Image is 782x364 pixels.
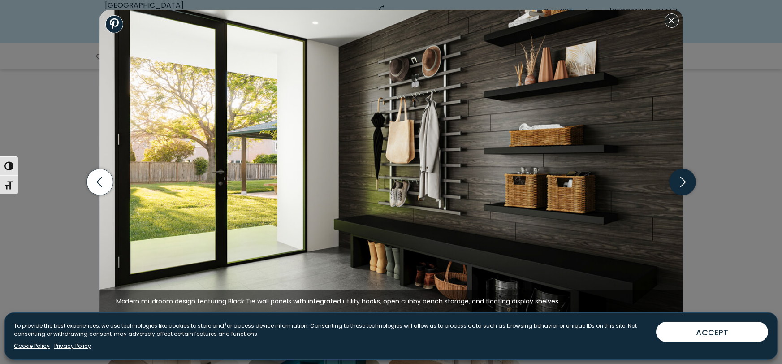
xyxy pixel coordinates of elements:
[656,322,768,342] button: ACCEPT
[54,342,91,350] a: Privacy Policy
[100,10,683,312] img: Modern mudroom with a black bench, black wood-paneled wall, and minimalist metal peg system for c...
[14,342,50,350] a: Cookie Policy
[105,15,123,33] a: Share to Pinterest
[100,290,683,313] figcaption: Modern mudroom design featuring Black Tie wall panels with integrated utility hooks, open cubby b...
[14,322,649,338] p: To provide the best experiences, we use technologies like cookies to store and/or access device i...
[665,13,679,28] button: Close modal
